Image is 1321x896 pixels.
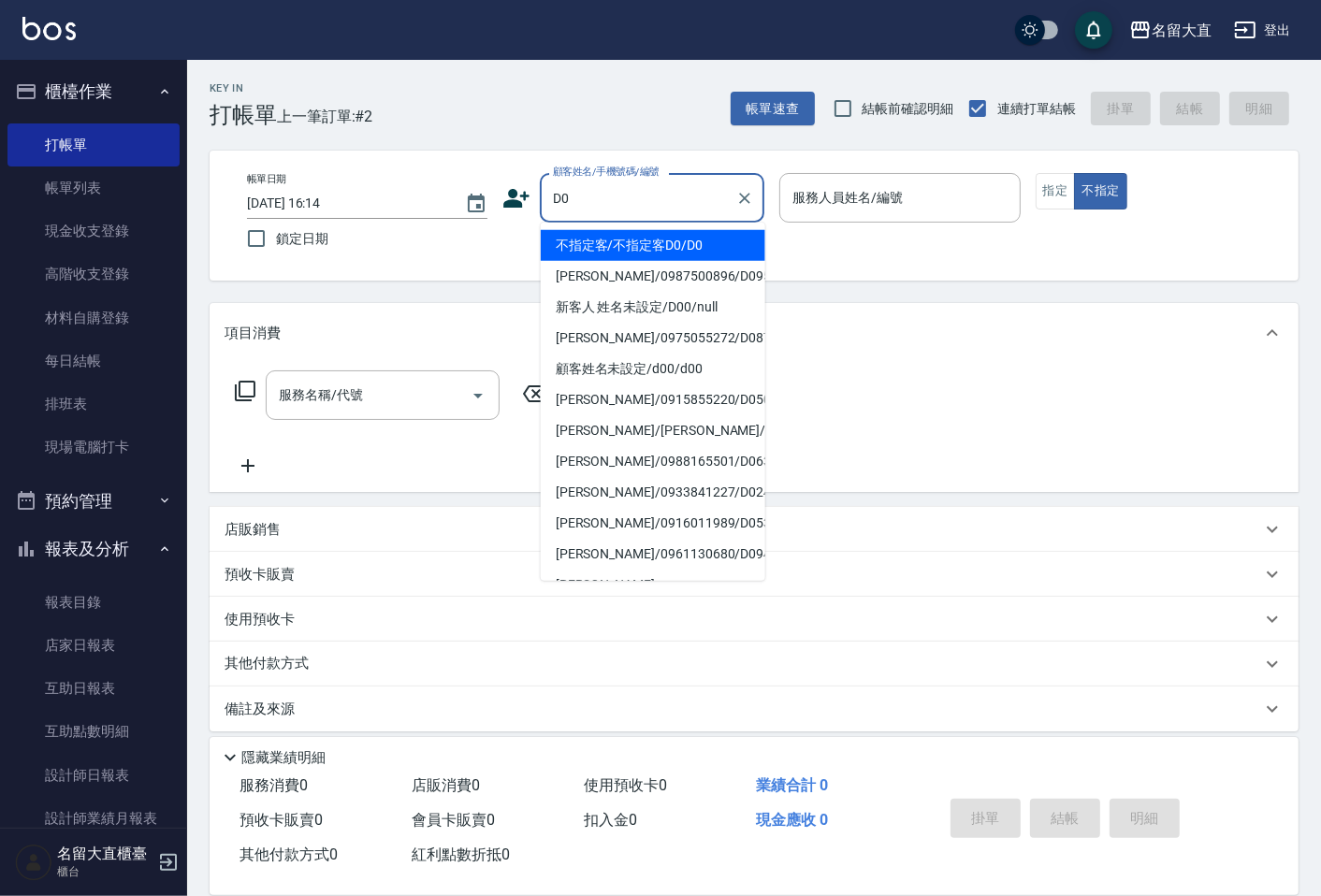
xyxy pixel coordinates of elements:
[412,811,495,829] span: 會員卡販賣 0
[247,188,446,219] input: YYYY/MM/DD hh:mm
[22,17,76,40] img: Logo
[412,845,510,863] span: 紅利點數折抵 0
[7,797,180,840] a: 設計師業績月報表
[7,340,180,383] a: 每日結帳
[541,261,765,292] li: [PERSON_NAME]/0987500896/D095
[15,844,52,881] img: Person
[756,776,828,794] span: 業績合計 0
[276,229,328,249] span: 鎖定日期
[210,686,1299,731] div: 備註及來源
[732,185,758,211] button: Clear
[225,654,318,674] p: 其他付款方式
[541,292,765,323] li: 新客人 姓名未設定/D00/null
[210,552,1299,597] div: 預收卡販賣
[412,776,480,794] span: 店販消費 0
[7,383,180,426] a: 排班表
[210,597,1299,642] div: 使用預收卡
[541,354,765,384] li: 顧客姓名未設定/d00/d00
[210,102,277,128] h3: 打帳單
[7,426,180,469] a: 現場電腦打卡
[463,381,493,411] button: Open
[225,324,281,343] p: 項目消費
[1036,173,1076,210] button: 指定
[541,539,765,570] li: [PERSON_NAME]/0961130680/D094
[210,507,1299,552] div: 店販銷售
[7,624,180,667] a: 店家日報表
[7,710,180,753] a: 互助點數明細
[731,92,815,126] button: 帳單速查
[277,105,373,128] span: 上一筆訂單:#2
[57,863,152,880] p: 櫃台
[7,525,180,573] button: 報表及分析
[7,296,180,340] a: 材料自購登錄
[225,565,295,585] p: 預收卡販賣
[1074,173,1126,210] button: 不指定
[584,811,637,829] span: 扣入金 0
[210,642,1299,686] div: 其他付款方式
[240,845,338,863] span: 其他付款方式 0
[541,477,765,508] li: [PERSON_NAME]/0933841227/D024
[541,230,765,261] li: 不指定客/不指定客D0/D0
[210,303,1299,363] div: 項目消費
[1075,11,1112,49] button: save
[541,508,765,539] li: [PERSON_NAME]/0916011989/D053
[541,323,765,354] li: [PERSON_NAME]/0975055272/D087
[541,415,765,446] li: [PERSON_NAME]/[PERSON_NAME]/D069
[7,210,180,253] a: 現金收支登錄
[541,446,765,477] li: [PERSON_NAME]/0988165501/D063
[225,520,281,540] p: 店販銷售
[863,99,954,119] span: 結帳前確認明細
[1227,13,1299,48] button: 登出
[756,811,828,829] span: 現金應收 0
[241,748,326,768] p: 隱藏業績明細
[7,477,180,526] button: 預約管理
[247,172,286,186] label: 帳單日期
[225,700,295,719] p: 備註及來源
[1122,11,1219,50] button: 名留大直
[584,776,667,794] span: 使用預收卡 0
[240,776,308,794] span: 服務消費 0
[7,67,180,116] button: 櫃檯作業
[997,99,1076,119] span: 連續打單結帳
[57,845,152,863] h5: 名留大直櫃臺
[210,82,277,94] h2: Key In
[7,123,180,166] a: 打帳單
[541,570,765,620] li: [PERSON_NAME]枝/0912723435/D039
[1152,19,1212,42] div: 名留大直
[7,754,180,797] a: 設計師日報表
[553,165,660,179] label: 顧客姓名/手機號碼/編號
[7,581,180,624] a: 報表目錄
[7,253,180,296] a: 高階收支登錄
[7,166,180,210] a: 帳單列表
[7,667,180,710] a: 互助日報表
[541,384,765,415] li: [PERSON_NAME]/0915855220/D050
[240,811,323,829] span: 預收卡販賣 0
[454,181,499,226] button: Choose date, selected date is 2025-09-18
[225,610,295,629] p: 使用預收卡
